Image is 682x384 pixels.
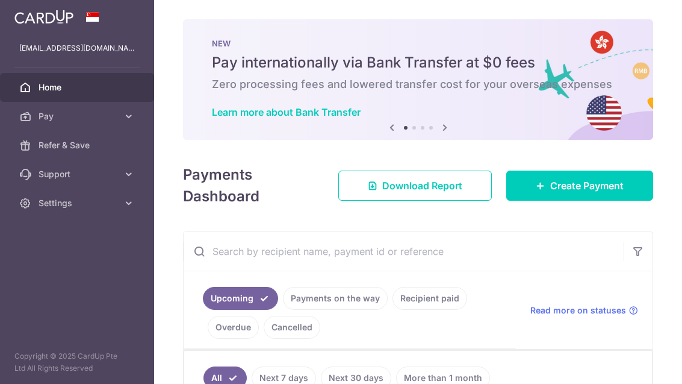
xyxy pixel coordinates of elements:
h6: Zero processing fees and lowered transfer cost for your overseas expenses [212,77,624,92]
img: CardUp [14,10,73,24]
span: Support [39,168,118,180]
a: Upcoming [203,287,278,310]
h4: Payments Dashboard [183,164,317,207]
span: Refer & Save [39,139,118,151]
a: Read more on statuses [530,304,638,316]
a: Download Report [338,171,492,201]
a: Cancelled [264,316,320,339]
a: Payments on the way [283,287,388,310]
a: Recipient paid [392,287,467,310]
a: Create Payment [506,171,653,201]
img: Bank transfer banner [183,19,653,140]
span: Download Report [382,178,462,193]
h5: Pay internationally via Bank Transfer at $0 fees [212,53,624,72]
input: Search by recipient name, payment id or reference [184,232,624,271]
span: Read more on statuses [530,304,626,316]
p: [EMAIL_ADDRESS][DOMAIN_NAME] [19,42,135,54]
p: NEW [212,39,624,48]
span: Create Payment [550,178,624,193]
a: Overdue [208,316,259,339]
span: Settings [39,197,118,209]
span: Home [39,81,118,93]
span: Pay [39,110,118,122]
a: Learn more about Bank Transfer [212,106,361,118]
